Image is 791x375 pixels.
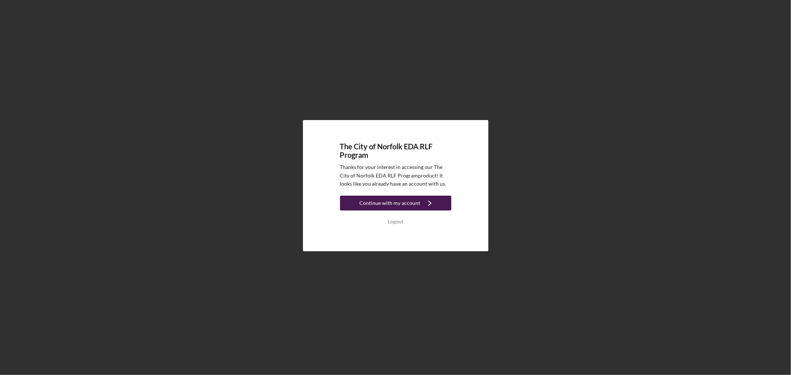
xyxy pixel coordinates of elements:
div: Logout [388,214,403,229]
div: Continue with my account [360,196,421,210]
button: Logout [340,214,451,229]
button: Continue with my account [340,196,451,210]
p: Thanks for your interest in accessing our The City of Norfolk EDA RLF Program product! It looks l... [340,163,451,188]
a: Continue with my account [340,196,451,212]
h4: The City of Norfolk EDA RLF Program [340,142,451,159]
